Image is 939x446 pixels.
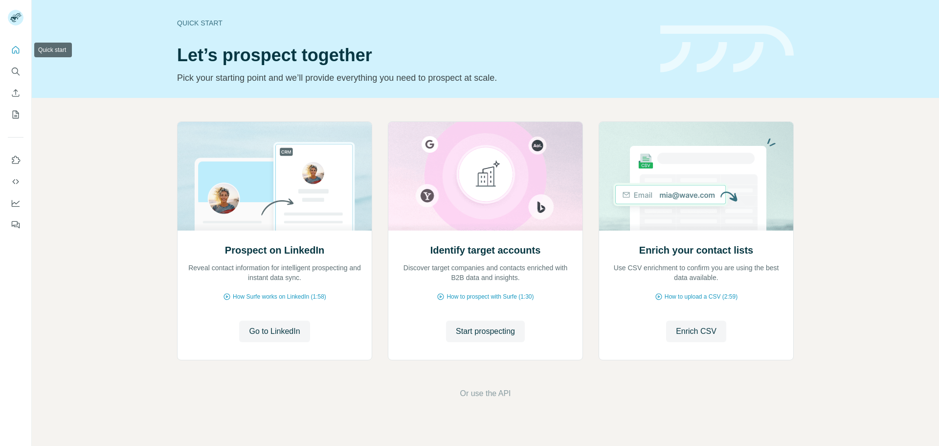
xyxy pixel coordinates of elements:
span: Start prospecting [456,326,515,337]
span: How to upload a CSV (2:59) [665,292,738,301]
button: Or use the API [460,388,511,399]
p: Pick your starting point and we’ll provide everything you need to prospect at scale. [177,71,648,85]
button: Start prospecting [446,321,525,342]
button: Use Surfe on LinkedIn [8,151,23,169]
span: How Surfe works on LinkedIn (1:58) [233,292,326,301]
p: Discover target companies and contacts enriched with B2B data and insights. [398,263,573,282]
button: Quick start [8,41,23,59]
p: Reveal contact information for intelligent prospecting and instant data sync. [187,263,362,282]
h2: Identify target accounts [430,243,541,257]
img: Prospect on LinkedIn [177,122,372,231]
button: My lists [8,106,23,123]
span: Go to LinkedIn [249,326,300,337]
p: Use CSV enrichment to confirm you are using the best data available. [609,263,783,282]
div: Quick start [177,18,648,28]
button: Enrich CSV [666,321,726,342]
img: banner [660,25,794,73]
span: How to prospect with Surfe (1:30) [447,292,534,301]
h2: Enrich your contact lists [639,243,753,257]
h1: Let’s prospect together [177,46,648,65]
img: Enrich your contact lists [599,122,794,231]
button: Use Surfe API [8,173,23,190]
h2: Prospect on LinkedIn [225,243,324,257]
button: Search [8,63,23,80]
button: Dashboard [8,194,23,212]
button: Go to LinkedIn [239,321,310,342]
span: Enrich CSV [676,326,716,337]
img: Identify target accounts [388,122,583,231]
button: Enrich CSV [8,84,23,102]
button: Feedback [8,216,23,234]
